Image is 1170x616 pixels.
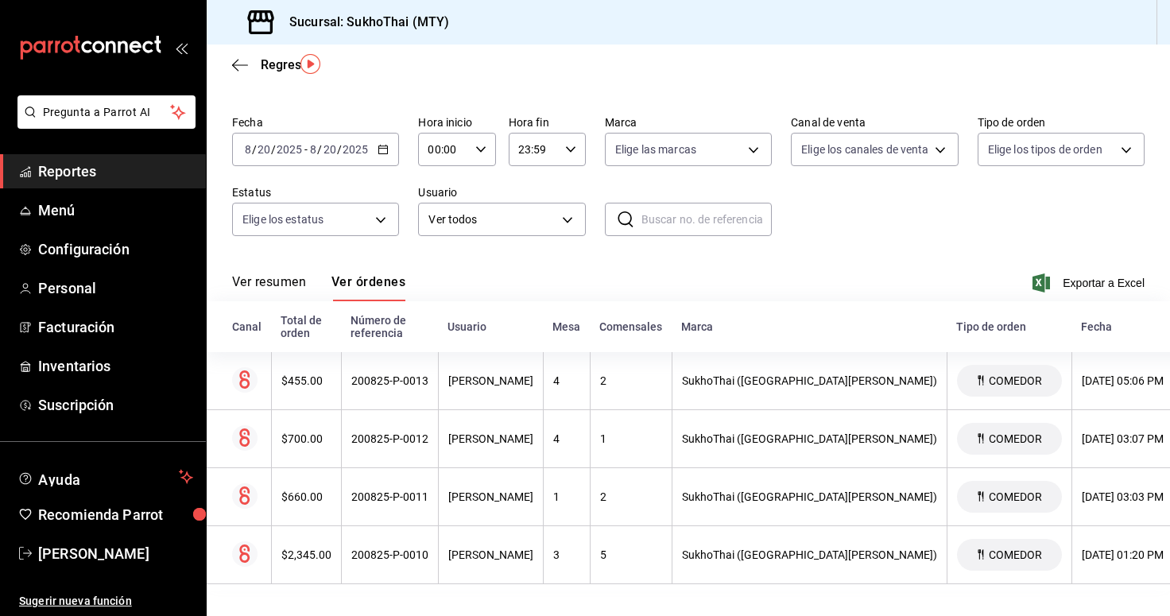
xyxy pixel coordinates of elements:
[681,320,937,333] div: Marca
[38,504,193,525] span: Recomienda Parrot
[351,374,428,387] div: 200825-P-0013
[1036,273,1145,293] button: Exportar a Excel
[300,54,320,74] img: Tooltip marker
[281,548,331,561] div: $2,345.00
[447,320,533,333] div: Usuario
[418,187,585,198] label: Usuario
[1082,548,1164,561] div: [DATE] 01:20 PM
[317,143,322,156] span: /
[509,117,586,128] label: Hora fin
[682,490,937,503] div: SukhoThai ([GEOGRAPHIC_DATA][PERSON_NAME])
[600,490,662,503] div: 2
[252,143,257,156] span: /
[982,548,1048,561] span: COMEDOR
[351,432,428,445] div: 200825-P-0012
[38,277,193,299] span: Personal
[38,543,193,564] span: [PERSON_NAME]
[988,141,1102,157] span: Elige los tipos de orden
[38,355,193,377] span: Inventarios
[351,490,428,503] div: 200825-P-0011
[791,117,958,128] label: Canal de venta
[351,314,428,339] div: Número de referencia
[281,374,331,387] div: $455.00
[553,490,580,503] div: 1
[448,490,533,503] div: [PERSON_NAME]
[38,238,193,260] span: Configuración
[418,117,495,128] label: Hora inicio
[281,490,331,503] div: $660.00
[1082,374,1164,387] div: [DATE] 05:06 PM
[342,143,369,156] input: ----
[11,115,196,132] a: Pregunta a Parrot AI
[304,143,308,156] span: -
[682,374,937,387] div: SukhoThai ([GEOGRAPHIC_DATA][PERSON_NAME])
[337,143,342,156] span: /
[448,374,533,387] div: [PERSON_NAME]
[232,320,262,333] div: Canal
[448,432,533,445] div: [PERSON_NAME]
[38,394,193,416] span: Suscripción
[38,467,172,486] span: Ayuda
[605,117,772,128] label: Marca
[641,203,772,235] input: Buscar no. de referencia
[276,143,303,156] input: ----
[242,211,323,227] span: Elige los estatus
[599,320,662,333] div: Comensales
[428,211,556,228] span: Ver todos
[271,143,276,156] span: /
[982,432,1048,445] span: COMEDOR
[1081,320,1164,333] div: Fecha
[261,57,313,72] span: Regresar
[232,57,313,72] button: Regresar
[281,432,331,445] div: $700.00
[553,432,580,445] div: 4
[600,432,662,445] div: 1
[956,320,1062,333] div: Tipo de orden
[38,316,193,338] span: Facturación
[244,143,252,156] input: --
[553,374,580,387] div: 4
[615,141,696,157] span: Elige las marcas
[277,13,449,32] h3: Sucursal: SukhoThai (MTY)
[257,143,271,156] input: --
[38,200,193,221] span: Menú
[232,117,399,128] label: Fecha
[281,314,331,339] div: Total de orden
[323,143,337,156] input: --
[982,374,1048,387] span: COMEDOR
[232,187,399,198] label: Estatus
[232,274,405,301] div: navigation tabs
[600,548,662,561] div: 5
[38,161,193,182] span: Reportes
[17,95,196,129] button: Pregunta a Parrot AI
[801,141,928,157] span: Elige los canales de venta
[1082,490,1164,503] div: [DATE] 03:03 PM
[331,274,405,301] button: Ver órdenes
[232,274,306,301] button: Ver resumen
[682,548,937,561] div: SukhoThai ([GEOGRAPHIC_DATA][PERSON_NAME])
[982,490,1048,503] span: COMEDOR
[978,117,1145,128] label: Tipo de orden
[43,104,171,121] span: Pregunta a Parrot AI
[448,548,533,561] div: [PERSON_NAME]
[553,548,580,561] div: 3
[1082,432,1164,445] div: [DATE] 03:07 PM
[600,374,662,387] div: 2
[351,548,428,561] div: 200825-P-0010
[552,320,580,333] div: Mesa
[682,432,937,445] div: SukhoThai ([GEOGRAPHIC_DATA][PERSON_NAME])
[19,593,193,610] span: Sugerir nueva función
[175,41,188,54] button: open_drawer_menu
[309,143,317,156] input: --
